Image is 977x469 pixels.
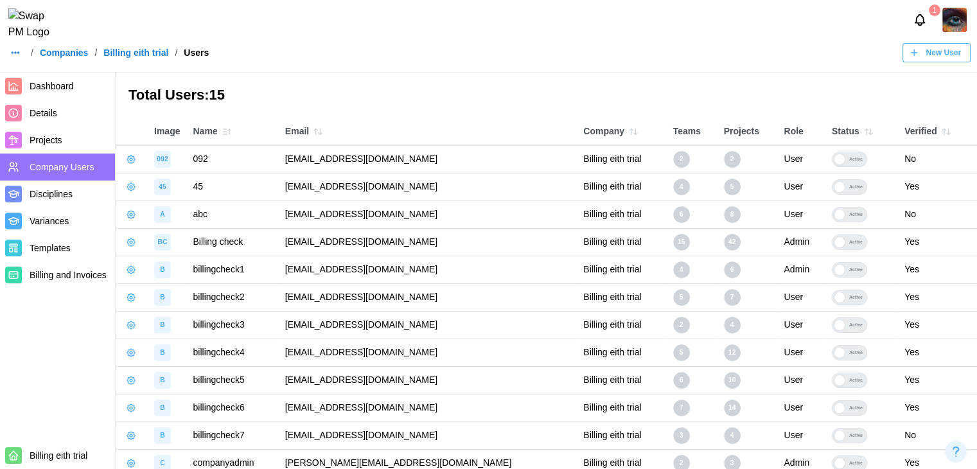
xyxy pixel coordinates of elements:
[845,235,867,249] div: Active
[30,162,94,172] span: Company Users
[673,427,690,444] div: 3
[845,290,867,305] div: Active
[845,263,867,277] div: Active
[845,373,867,387] div: Active
[577,256,666,283] td: Billing eith trial
[784,180,818,194] div: User
[784,401,818,415] div: User
[784,429,818,443] div: User
[673,206,690,223] div: 6
[279,311,577,339] td: [EMAIL_ADDRESS][DOMAIN_NAME]
[898,256,977,283] td: Yes
[724,206,741,223] div: 8
[784,152,818,166] div: User
[898,173,977,200] td: Yes
[577,200,666,228] td: Billing eith trial
[673,400,690,416] div: 7
[898,283,977,311] td: Yes
[902,43,971,62] button: New User
[784,263,818,277] div: Admin
[583,123,660,141] div: Company
[154,427,171,444] div: image
[103,48,168,57] a: Billing eith trial
[673,344,690,361] div: 5
[175,48,177,57] div: /
[154,317,171,333] div: image
[577,394,666,421] td: Billing eith trial
[904,123,971,141] div: Verified
[154,289,171,306] div: image
[724,427,741,444] div: 4
[154,234,171,251] div: image
[193,152,272,166] div: 092
[673,261,690,278] div: 4
[929,4,940,16] div: 1
[577,339,666,366] td: Billing eith trial
[154,125,180,139] div: Image
[193,208,272,222] div: abc
[724,261,741,278] div: 6
[909,9,931,31] button: Notifications
[154,151,171,168] div: image
[898,366,977,394] td: Yes
[724,400,741,416] div: 14
[845,180,867,194] div: Active
[784,125,818,139] div: Role
[30,243,71,253] span: Templates
[31,48,33,57] div: /
[30,189,73,199] span: Disciplines
[154,400,171,416] div: image
[279,173,577,200] td: [EMAIL_ADDRESS][DOMAIN_NAME]
[673,151,690,168] div: 2
[193,263,272,277] div: billingcheck1
[193,346,272,360] div: billingcheck4
[128,85,964,105] h3: Total Users: 15
[784,235,818,249] div: Admin
[898,339,977,366] td: Yes
[279,200,577,228] td: [EMAIL_ADDRESS][DOMAIN_NAME]
[898,145,977,173] td: No
[898,228,977,256] td: Yes
[673,317,690,333] div: 2
[30,135,62,145] span: Projects
[279,228,577,256] td: [EMAIL_ADDRESS][DOMAIN_NAME]
[577,421,666,449] td: Billing eith trial
[193,401,272,415] div: billingcheck6
[832,123,892,141] div: Status
[845,318,867,332] div: Active
[845,429,867,443] div: Active
[845,152,867,166] div: Active
[30,216,69,226] span: Variances
[784,208,818,222] div: User
[724,372,741,389] div: 10
[673,372,690,389] div: 6
[577,228,666,256] td: Billing eith trial
[30,108,57,118] span: Details
[154,179,171,195] div: image
[577,311,666,339] td: Billing eith trial
[673,289,690,306] div: 5
[577,283,666,311] td: Billing eith trial
[673,179,690,195] div: 4
[279,421,577,449] td: [EMAIL_ADDRESS][DOMAIN_NAME]
[724,317,741,333] div: 4
[40,48,88,57] a: Companies
[193,235,272,249] div: Billing check
[942,8,967,32] img: 2Q==
[898,311,977,339] td: Yes
[845,346,867,360] div: Active
[279,394,577,421] td: [EMAIL_ADDRESS][DOMAIN_NAME]
[30,81,74,91] span: Dashboard
[673,234,690,251] div: 15
[845,401,867,415] div: Active
[154,344,171,361] div: image
[784,318,818,332] div: User
[193,318,272,332] div: billingcheck3
[279,145,577,173] td: [EMAIL_ADDRESS][DOMAIN_NAME]
[285,123,570,141] div: Email
[577,145,666,173] td: Billing eith trial
[577,366,666,394] td: Billing eith trial
[8,8,60,40] img: Swap PM Logo
[154,206,171,223] div: image
[184,48,209,57] div: Users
